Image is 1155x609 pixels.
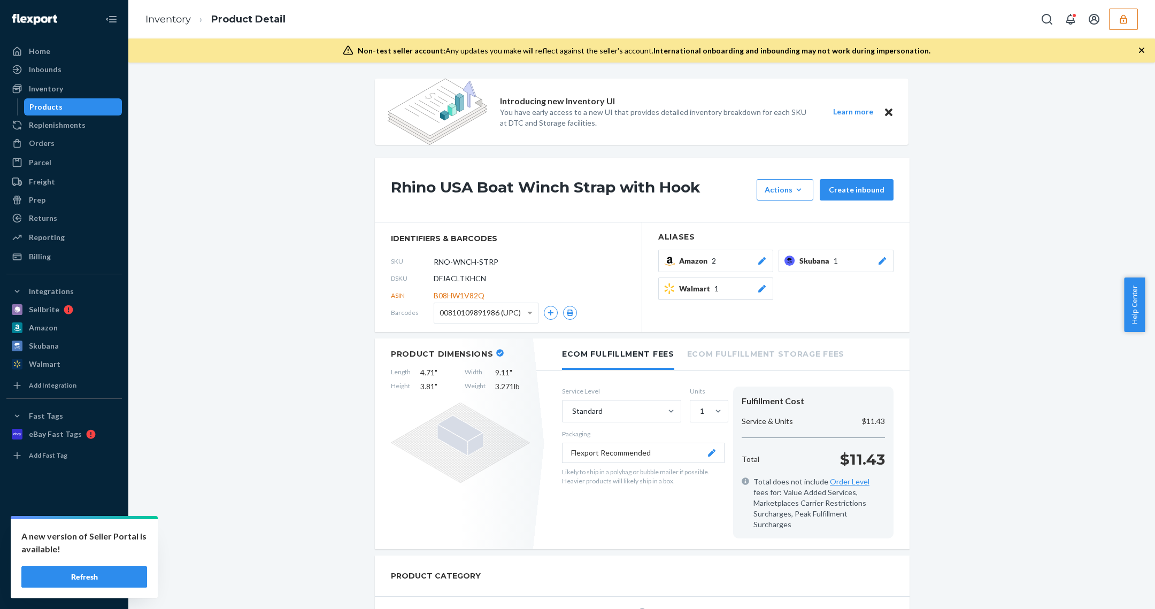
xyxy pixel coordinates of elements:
[29,359,60,369] div: Walmart
[29,120,86,130] div: Replenishments
[391,233,626,244] span: identifiers & barcodes
[6,426,122,443] a: eBay Fast Tags
[21,530,147,556] p: A new version of Seller Portal is available!
[29,138,55,149] div: Orders
[101,9,122,30] button: Close Navigation
[391,291,434,300] span: ASIN
[830,477,869,486] a: Order Level
[391,179,751,201] h1: Rhino USA Boat Winch Strap with Hook
[6,543,122,560] a: Talk to Support
[465,381,486,392] span: Weight
[391,566,481,585] h2: PRODUCT CATEGORY
[29,411,63,421] div: Fast Tags
[1124,277,1145,332] button: Help Center
[690,387,725,396] label: Units
[29,157,51,168] div: Parcel
[358,45,930,56] div: Any updates you make will reflect against the seller's account.
[742,395,885,407] div: Fulfillment Cost
[21,566,147,588] button: Refresh
[12,14,57,25] img: Flexport logo
[29,251,51,262] div: Billing
[6,337,122,354] a: Skubana
[757,179,813,201] button: Actions
[29,213,57,223] div: Returns
[6,283,122,300] button: Integrations
[495,381,530,392] span: 3.271 lb
[6,301,122,318] a: Sellbrite
[862,416,885,427] p: $11.43
[29,64,61,75] div: Inbounds
[29,102,63,112] div: Products
[211,13,286,25] a: Product Detail
[391,257,434,266] span: SKU
[562,443,725,463] button: Flexport Recommended
[435,368,437,377] span: "
[742,416,793,427] p: Service & Units
[358,46,445,55] span: Non-test seller account:
[6,154,122,171] a: Parcel
[420,381,455,392] span: 3.81
[6,191,122,209] a: Prep
[435,382,437,391] span: "
[658,277,773,300] button: Walmart1
[391,381,411,392] span: Height
[495,367,530,378] span: 9.11
[6,248,122,265] a: Billing
[500,95,615,107] p: Introducing new Inventory UI
[137,4,294,35] ol: breadcrumbs
[391,274,434,283] span: DSKU
[6,173,122,190] a: Freight
[753,476,885,530] span: Total does not include fees for: Value Added Services, Marketplaces Carrier Restrictions Surcharg...
[834,256,838,266] span: 1
[562,429,725,438] p: Packaging
[420,367,455,378] span: 4.71
[510,368,512,377] span: "
[1083,9,1105,30] button: Open account menu
[29,232,65,243] div: Reporting
[658,233,894,241] h2: Aliases
[29,83,63,94] div: Inventory
[742,454,759,465] p: Total
[29,381,76,390] div: Add Integration
[465,367,486,378] span: Width
[820,179,894,201] button: Create inbound
[562,338,674,370] li: Ecom Fulfillment Fees
[779,250,894,272] button: Skubana1
[440,304,521,322] span: 00810109891986 (UPC)
[29,46,50,57] div: Home
[391,308,434,317] span: Barcodes
[388,79,487,145] img: new-reports-banner-icon.82668bd98b6a51aee86340f2a7b77ae3.png
[6,525,122,542] a: Settings
[6,80,122,97] a: Inventory
[6,447,122,464] a: Add Fast Tag
[765,184,805,195] div: Actions
[29,429,82,440] div: eBay Fast Tags
[29,195,45,205] div: Prep
[714,283,719,294] span: 1
[700,406,704,417] div: 1
[6,229,122,246] a: Reporting
[826,105,880,119] button: Learn more
[434,290,484,301] span: B08HW1V82Q
[6,117,122,134] a: Replenishments
[29,322,58,333] div: Amazon
[658,250,773,272] button: Amazon2
[1036,9,1058,30] button: Open Search Box
[6,377,122,394] a: Add Integration
[145,13,191,25] a: Inventory
[29,451,67,460] div: Add Fast Tag
[882,105,896,119] button: Close
[6,407,122,425] button: Fast Tags
[24,98,122,115] a: Products
[434,273,486,284] span: DFJACLTKHCN
[6,579,122,596] button: Give Feedback
[572,406,603,417] div: Standard
[799,256,834,266] span: Skubana
[712,256,716,266] span: 2
[391,349,494,359] h2: Product Dimensions
[562,467,725,485] p: Likely to ship in a polybag or bubble mailer if possible. Heavier products will likely ship in a ...
[6,61,122,78] a: Inbounds
[6,210,122,227] a: Returns
[679,256,712,266] span: Amazon
[6,356,122,373] a: Walmart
